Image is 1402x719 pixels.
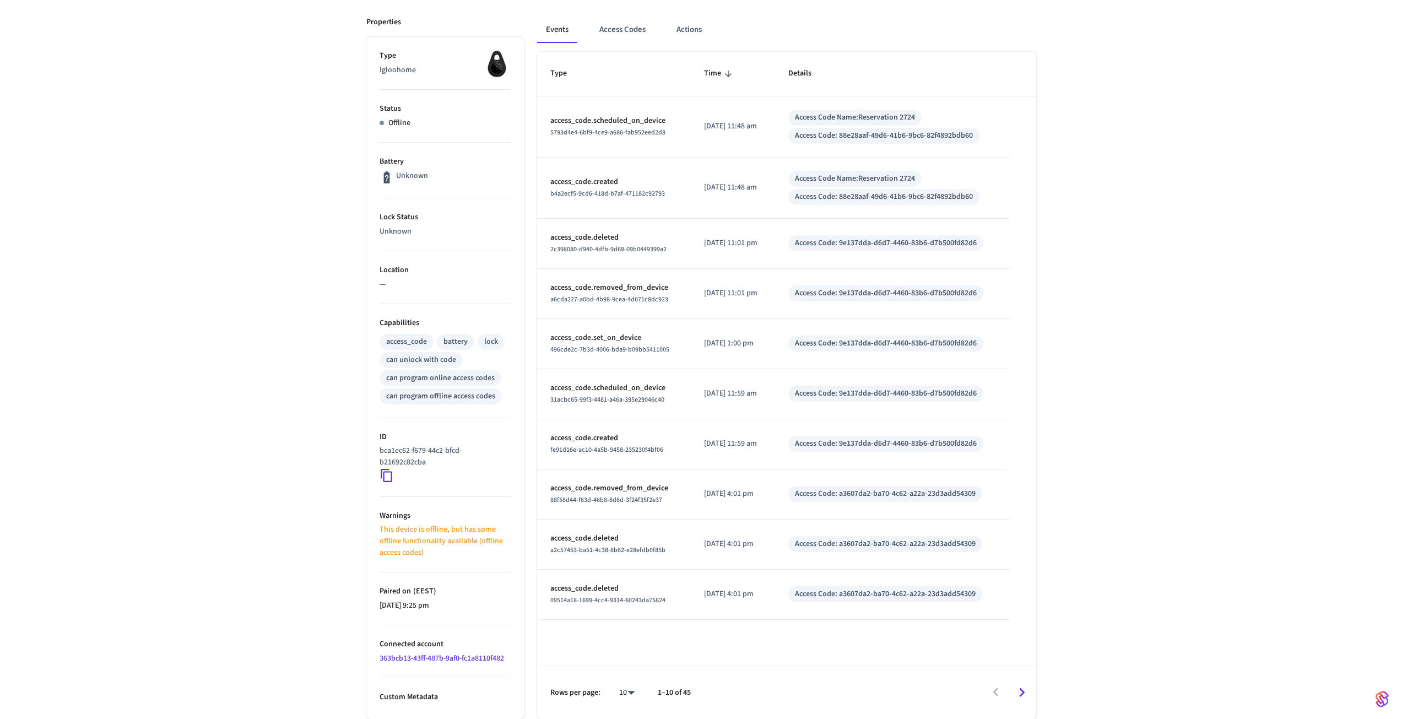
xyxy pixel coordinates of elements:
[380,212,511,223] p: Lock Status
[550,232,678,244] p: access_code.deleted
[550,545,665,555] span: a2c57453-ba51-4c38-8b62-e28efdb0f85b
[443,336,468,348] div: battery
[380,586,511,597] p: Paired on
[380,264,511,276] p: Location
[550,433,678,444] p: access_code.created
[537,17,577,43] button: Events
[795,112,915,123] div: Access Code Name: Reservation 2724
[550,332,678,344] p: access_code.set_on_device
[380,50,511,62] p: Type
[795,388,977,399] div: Access Code: 9e137dda-d6d7-4460-83b6-d7b500fd82d6
[550,189,665,198] span: b4a2ecf5-9cd6-418d-b7af-471182c92793
[537,17,1036,43] div: ant example
[380,156,511,167] p: Battery
[537,52,1036,619] table: sticky table
[795,438,977,450] div: Access Code: 9e137dda-d6d7-4460-83b6-d7b500fd82d6
[704,388,762,399] p: [DATE] 11:59 am
[366,17,401,28] p: Properties
[550,245,667,254] span: 2c398080-d940-4dfb-9d68-09b0449399a2
[795,237,977,249] div: Access Code: 9e137dda-d6d7-4460-83b6-d7b500fd82d6
[550,583,678,594] p: access_code.deleted
[795,173,915,185] div: Access Code Name: Reservation 2724
[795,191,973,203] div: Access Code: 88e28aaf-49d6-41b6-9bc6-82f4892bdb60
[614,685,640,701] div: 10
[388,117,410,129] p: Offline
[668,17,711,43] button: Actions
[380,639,511,650] p: Connected account
[704,488,762,500] p: [DATE] 4:01 pm
[483,50,511,78] img: igloohome_igke
[386,336,427,348] div: access_code
[550,65,581,82] span: Type
[396,170,428,182] p: Unknown
[704,338,762,349] p: [DATE] 1:00 pm
[380,691,511,703] p: Custom Metadata
[380,317,511,329] p: Capabilities
[550,176,678,188] p: access_code.created
[550,687,600,699] p: Rows per page:
[550,282,678,294] p: access_code.removed_from_device
[550,395,664,404] span: 31acbc65-99f3-4481-a46a-395e29046c40
[550,382,678,394] p: access_code.scheduled_on_device
[795,588,976,600] div: Access Code: a3607da2-ba70-4c62-a22a-23d3add54309
[704,237,762,249] p: [DATE] 11:01 pm
[704,65,735,82] span: Time
[704,121,762,132] p: [DATE] 11:48 am
[550,345,669,354] span: 496cde2c-7b3d-4006-bda9-b09bb5411005
[550,495,662,505] span: 88f58d44-f63d-46b8-8d6d-3f24f35f2e37
[788,65,826,82] span: Details
[1009,679,1035,705] button: Go to next page
[795,488,976,500] div: Access Code: a3607da2-ba70-4c62-a22a-23d3add54309
[380,103,511,115] p: Status
[550,483,678,494] p: access_code.removed_from_device
[550,533,678,544] p: access_code.deleted
[380,653,504,664] a: 363bcb13-43ff-487b-9af0-fc1a8110f482
[380,524,511,559] p: This device is offline, but has some offline functionality available (offline access codes)
[380,279,511,290] p: —
[550,445,663,455] span: fe91d16e-ac10-4a5b-9458-235230f4bf06
[411,586,436,597] span: ( EEST )
[704,438,762,450] p: [DATE] 11:59 am
[386,391,495,402] div: can program offline access codes
[380,445,506,468] p: bca1ec62-f679-44c2-bfcd-b21692c82cba
[795,338,977,349] div: Access Code: 9e137dda-d6d7-4460-83b6-d7b500fd82d6
[550,596,665,605] span: 09514a18-1699-4cc4-9314-60243da75824
[386,372,495,384] div: can program online access codes
[704,538,762,550] p: [DATE] 4:01 pm
[380,431,511,443] p: ID
[795,538,976,550] div: Access Code: a3607da2-ba70-4c62-a22a-23d3add54309
[704,288,762,299] p: [DATE] 11:01 pm
[380,600,511,612] p: [DATE] 9:25 pm
[795,288,977,299] div: Access Code: 9e137dda-d6d7-4460-83b6-d7b500fd82d6
[591,17,654,43] button: Access Codes
[1376,690,1389,708] img: SeamLogoGradient.69752ec5.svg
[550,115,678,127] p: access_code.scheduled_on_device
[484,336,498,348] div: lock
[380,510,511,522] p: Warnings
[380,226,511,237] p: Unknown
[550,128,665,137] span: 5793d4e4-6bf9-4ce9-a686-fab952eed2d8
[658,687,691,699] p: 1–10 of 45
[795,130,973,142] div: Access Code: 88e28aaf-49d6-41b6-9bc6-82f4892bdb60
[386,354,456,366] div: can unlock with code
[380,64,511,76] p: Igloohome
[704,588,762,600] p: [DATE] 4:01 pm
[550,295,668,304] span: a6cda227-a0bd-4b98-9cea-4d671c8dc923
[704,182,762,193] p: [DATE] 11:48 am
